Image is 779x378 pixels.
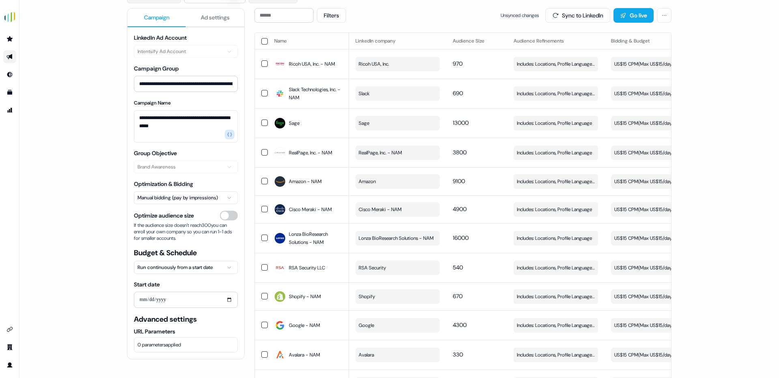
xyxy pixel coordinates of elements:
[517,90,595,98] span: Includes: Locations, Profile Language, Job Functions, Job Levels / Excludes: Job Levels
[611,145,695,160] button: US$15 CPM(Max US$15/day)
[514,261,598,275] button: Includes: Locations, Profile Language, Job Levels, Job Functions / Excludes: Job Levels
[355,202,440,217] button: Cisco Meraki - NAM
[614,205,674,214] div: US$15 CPM ( Max US$15/day )
[446,33,507,49] th: Audience Size
[611,261,695,275] button: US$15 CPM(Max US$15/day)
[220,211,238,220] button: Optimize audience size
[517,293,595,301] span: Includes: Locations, Profile Language, Job Functions, Job Levels / Excludes: Job Levels
[134,34,187,41] label: LinkedIn Ad Account
[355,348,440,362] button: Avalara
[614,264,674,272] div: US$15 CPM ( Max US$15/day )
[514,57,598,71] button: Includes: Locations, Profile Language, Job Functions, Job Levels / Excludes: Job Levels
[201,13,230,21] span: Ad settings
[3,68,16,81] a: Go to Inbound
[355,116,440,130] button: Sage
[614,119,674,127] div: US$15 CPM ( Max US$15/day )
[453,149,467,156] span: 3800
[611,116,695,130] button: US$15 CPM(Max US$15/day)
[349,33,446,49] th: LinkedIn company
[134,314,238,324] span: Advanced settings
[134,180,193,188] label: Optimization & Bidding
[514,145,598,160] button: Includes: Locations, Profile Language
[517,351,595,359] span: Includes: Locations, Profile Language, Job Levels, Job Functions / Excludes: Job Levels
[453,177,465,185] span: 9100
[611,86,695,101] button: US$15 CPM(Max US$15/day)
[611,231,695,246] button: US$15 CPM(Max US$15/day)
[605,33,702,49] th: Bidding & Budget
[514,174,598,189] button: Includes: Locations, Profile Language, Job Functions, Job Levels / Excludes: Job Levels
[289,60,335,68] span: Ricoh USA, Inc. - NAM
[359,60,389,68] span: Ricoh USA, Inc.
[3,104,16,117] a: Go to attribution
[517,321,595,329] span: Includes: Locations, Profile Language, Job Levels, Job Functions / Excludes: Job Levels
[355,86,440,101] button: Slack
[359,119,369,127] span: Sage
[355,318,440,333] button: Google
[359,264,386,272] span: RSA Security
[359,351,374,359] span: Avalara
[289,230,342,246] span: Lonza BioResearch Solutions - NAM
[144,13,170,21] span: Campaign
[3,50,16,63] a: Go to outbound experience
[3,341,16,354] a: Go to team
[453,293,463,300] span: 670
[517,234,592,242] span: Includes: Locations, Profile Language
[514,116,598,130] button: Includes: Locations, Profile Language
[614,321,674,329] div: US$15 CPM ( Max US$15/day )
[134,248,238,258] span: Budget & Schedule
[453,119,469,126] span: 13000
[611,57,695,71] button: US$15 CPM(Max US$15/day)
[355,174,440,189] button: Amazon
[453,60,463,67] span: 970
[453,205,467,213] span: 4900
[613,8,654,23] button: Go live
[355,261,440,275] button: RSA Security
[453,351,463,358] span: 330
[611,348,695,362] button: US$15 CPM(Max US$15/day)
[289,177,322,186] span: Amazon - NAM
[355,145,440,160] button: RealPage, Inc. - NAM
[359,177,376,186] span: Amazon
[614,234,674,242] div: US$15 CPM ( Max US$15/day )
[134,100,171,106] label: Campaign Name
[355,231,440,246] button: Lonza BioResearch Solutions - NAM
[134,337,238,352] button: 0 parametersapplied
[517,205,592,214] span: Includes: Locations, Profile Language
[657,8,671,23] button: More actions
[3,323,16,336] a: Go to integrations
[268,33,349,49] th: Name
[289,205,332,214] span: Cisco Meraki - NAM
[507,33,605,49] th: Audience Refinements
[289,321,320,329] span: Google - NAM
[545,8,610,23] button: Sync to LinkedIn
[3,359,16,372] a: Go to profile
[517,149,592,157] span: Includes: Locations, Profile Language
[134,149,177,157] label: Group Objective
[514,348,598,362] button: Includes: Locations, Profile Language, Job Levels, Job Functions / Excludes: Job Levels
[517,60,595,68] span: Includes: Locations, Profile Language, Job Functions, Job Levels / Excludes: Job Levels
[453,321,467,329] span: 4300
[517,119,592,127] span: Includes: Locations, Profile Language
[611,174,695,189] button: US$15 CPM(Max US$15/day)
[453,90,463,97] span: 690
[453,234,469,241] span: 16000
[317,8,346,23] button: Filters
[134,281,160,288] label: Start date
[3,32,16,45] a: Go to prospects
[138,341,181,349] span: 0 parameters applied
[289,264,325,272] span: RSA Security LLC
[611,318,695,333] button: US$15 CPM(Max US$15/day)
[134,65,179,72] label: Campaign Group
[611,289,695,304] button: US$15 CPM(Max US$15/day)
[359,234,434,242] span: Lonza BioResearch Solutions - NAM
[614,149,674,157] div: US$15 CPM ( Max US$15/day )
[134,327,238,335] label: URL Parameters
[453,264,463,271] span: 540
[3,86,16,99] a: Go to templates
[134,211,194,220] span: Optimize audience size
[355,57,440,71] button: Ricoh USA, Inc.
[359,293,375,301] span: Shopify
[517,177,595,186] span: Includes: Locations, Profile Language, Job Functions, Job Levels / Excludes: Job Levels
[614,60,674,68] div: US$15 CPM ( Max US$15/day )
[514,318,598,333] button: Includes: Locations, Profile Language, Job Levels, Job Functions / Excludes: Job Levels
